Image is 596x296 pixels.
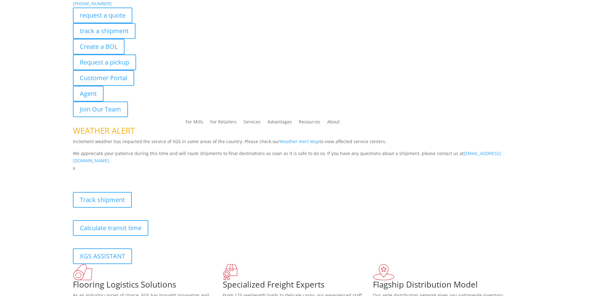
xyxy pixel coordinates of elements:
p: x [73,164,523,172]
a: XGS ASSISTANT [73,248,132,264]
a: Customer Portal [73,70,134,86]
a: Create a BOL [73,39,125,55]
h1: Flagship Distribution Model [373,280,523,292]
a: Track shipment [73,192,132,208]
a: Services [243,120,261,127]
a: [PHONE_NUMBER] [73,1,112,7]
a: Weather Alert Map [280,138,319,144]
a: track a shipment [73,23,135,39]
h1: Flooring Logistics Solutions [73,280,223,292]
a: For Mills [186,120,203,127]
span: WEATHER ALERT [73,125,135,136]
a: About [327,120,340,127]
a: Request a pickup [73,55,136,70]
img: xgs-icon-flagship-distribution-model-red [373,264,395,280]
h1: Specialized Freight Experts [223,280,373,292]
a: Resources [299,120,320,127]
img: xgs-icon-focused-on-flooring-red [223,264,237,280]
a: For Retailers [210,120,237,127]
b: Visibility, transparency, and control for your entire supply chain. [73,173,212,179]
p: Inclement weather has impacted the service of XGS in some areas of the country. Please check our ... [73,138,523,150]
p: We appreciate your patience during this time and will route shipments to final destinations as so... [73,150,523,165]
a: Agent [73,86,104,101]
a: Advantages [267,120,292,127]
a: Calculate transit time [73,220,148,236]
img: xgs-icon-total-supply-chain-intelligence-red [73,264,92,280]
a: Join Our Team [73,101,128,117]
a: request a quote [73,8,132,23]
